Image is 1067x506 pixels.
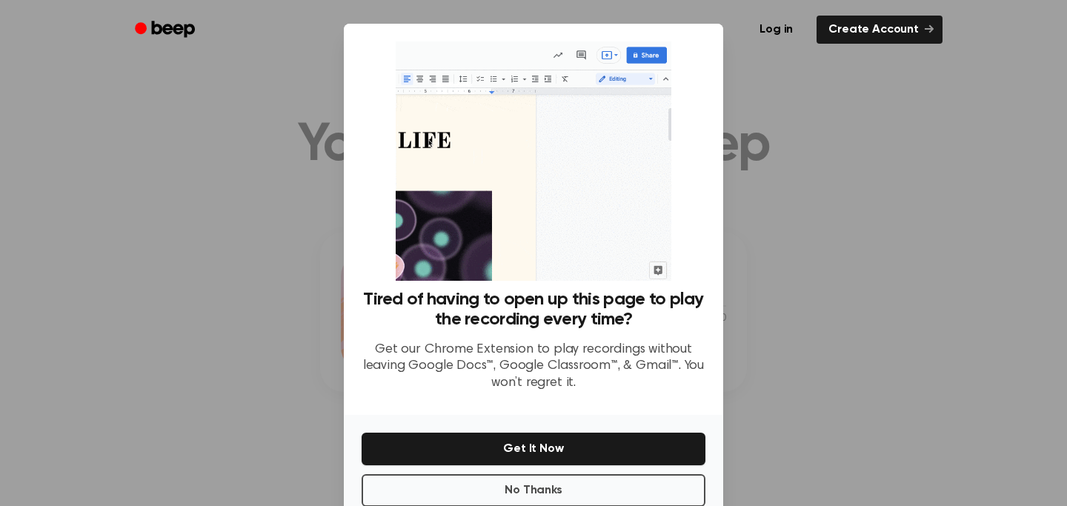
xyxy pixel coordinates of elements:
[362,290,705,330] h3: Tired of having to open up this page to play the recording every time?
[396,41,671,281] img: Beep extension in action
[362,342,705,392] p: Get our Chrome Extension to play recordings without leaving Google Docs™, Google Classroom™, & Gm...
[817,16,943,44] a: Create Account
[124,16,208,44] a: Beep
[745,13,808,47] a: Log in
[362,433,705,465] button: Get It Now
